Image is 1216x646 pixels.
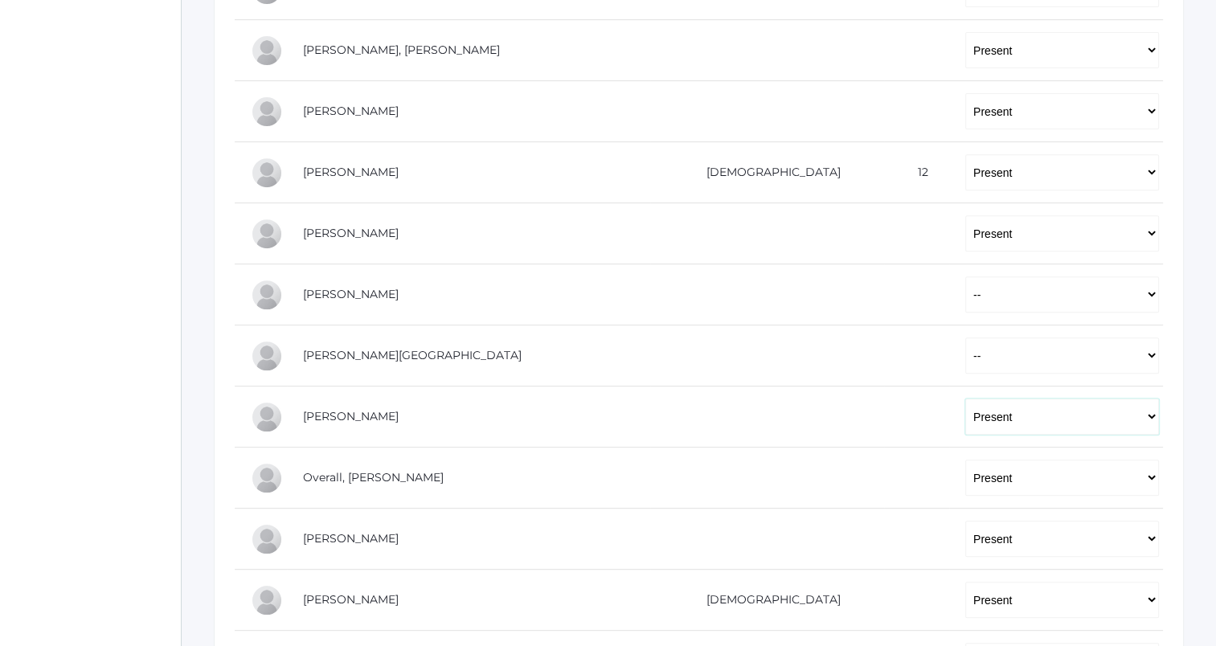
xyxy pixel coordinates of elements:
td: [DEMOGRAPHIC_DATA] [650,570,885,631]
td: [DEMOGRAPHIC_DATA] [650,142,885,203]
a: [PERSON_NAME], [PERSON_NAME] [303,43,500,57]
div: Chase Farnes [251,157,283,189]
td: 12 [884,142,949,203]
a: [PERSON_NAME] [303,409,399,423]
div: Marissa Myers [251,401,283,433]
div: Levi Erner [251,96,283,128]
div: Raelyn Hazen [251,279,283,311]
a: [PERSON_NAME][GEOGRAPHIC_DATA] [303,348,522,362]
div: Payton Paterson [251,523,283,555]
div: Chris Overall [251,462,283,494]
a: [PERSON_NAME] [303,592,399,607]
div: Rachel Hayton [251,218,283,250]
div: Presley Davenport [251,35,283,67]
a: Overall, [PERSON_NAME] [303,470,444,484]
div: Cole Pecor [251,584,283,616]
a: [PERSON_NAME] [303,104,399,118]
a: [PERSON_NAME] [303,531,399,546]
a: [PERSON_NAME] [303,165,399,179]
a: [PERSON_NAME] [303,226,399,240]
div: Shelby Hill [251,340,283,372]
a: [PERSON_NAME] [303,287,399,301]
